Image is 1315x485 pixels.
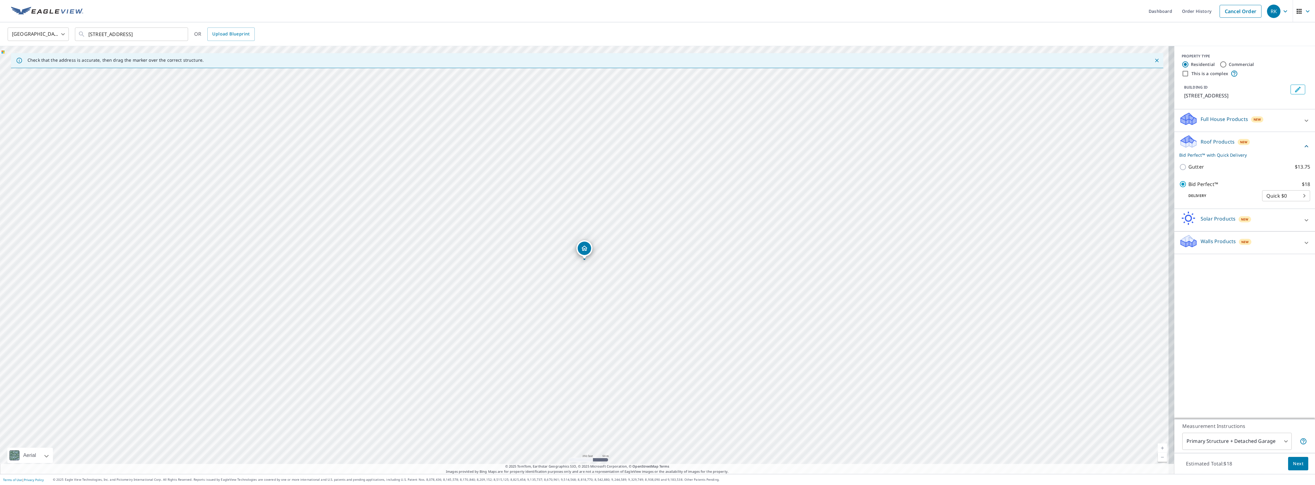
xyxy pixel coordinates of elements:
[1201,138,1235,145] p: Roof Products
[1184,85,1208,90] p: BUILDING ID
[1262,187,1310,204] div: Quick $0
[1201,238,1236,245] p: Walls Products
[1201,115,1248,123] p: Full House Products
[11,7,83,16] img: EV Logo
[1295,163,1310,171] p: $13.75
[212,30,250,38] span: Upload Blueprint
[1181,457,1237,470] p: Estimated Total: $18
[1158,443,1167,453] a: Current Level 17, Zoom In
[632,464,658,469] a: OpenStreetMap
[1302,181,1310,188] p: $18
[1179,211,1310,229] div: Solar ProductsNew
[1188,163,1204,171] p: Gutter
[659,464,669,469] a: Terms
[1240,140,1248,144] span: New
[28,57,204,63] p: Check that the address is accurate, then drag the marker over the correct structure.
[1158,453,1167,462] a: Current Level 17, Zoom Out
[1191,71,1228,77] label: This is a complex
[1182,433,1292,450] div: Primary Structure + Detached Garage
[1179,193,1262,199] p: Delivery
[1293,460,1303,468] span: Next
[1153,57,1161,64] button: Close
[3,478,44,482] p: |
[1191,61,1215,67] label: Residential
[1220,5,1261,18] a: Cancel Order
[3,478,22,482] a: Terms of Use
[194,27,255,41] div: OR
[1184,92,1288,99] p: [STREET_ADDRESS]
[1300,438,1307,445] span: Your report will include the primary structure and a detached garage if one exists.
[1182,422,1307,430] p: Measurement Instructions
[576,240,592,259] div: Dropped pin, building 1, Residential property, 1020 Saint Augustine Pkwy Locust Grove, GA 30248
[8,26,69,43] div: [GEOGRAPHIC_DATA]
[1179,152,1303,158] p: Bid Perfect™ with Quick Delivery
[1179,134,1310,158] div: Roof ProductsNewBid Perfect™ with Quick Delivery
[1241,239,1249,244] span: New
[207,27,254,41] a: Upload Blueprint
[1179,112,1310,129] div: Full House ProductsNew
[1179,234,1310,251] div: Walls ProductsNew
[88,26,176,43] input: Search by address or latitude-longitude
[24,478,44,482] a: Privacy Policy
[7,448,53,463] div: Aerial
[21,448,38,463] div: Aerial
[1188,181,1218,188] p: Bid Perfect™
[1201,215,1235,222] p: Solar Products
[505,464,669,469] span: © 2025 TomTom, Earthstar Geographics SIO, © 2025 Microsoft Corporation, ©
[1254,117,1261,122] span: New
[1229,61,1254,67] label: Commercial
[1291,85,1305,94] button: Edit building 1
[1241,217,1249,222] span: New
[53,477,1312,482] p: © 2025 Eagle View Technologies, Inc. and Pictometry International Corp. All Rights Reserved. Repo...
[1267,5,1280,18] div: RK
[1288,457,1308,471] button: Next
[1182,53,1308,59] div: PROPERTY TYPE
